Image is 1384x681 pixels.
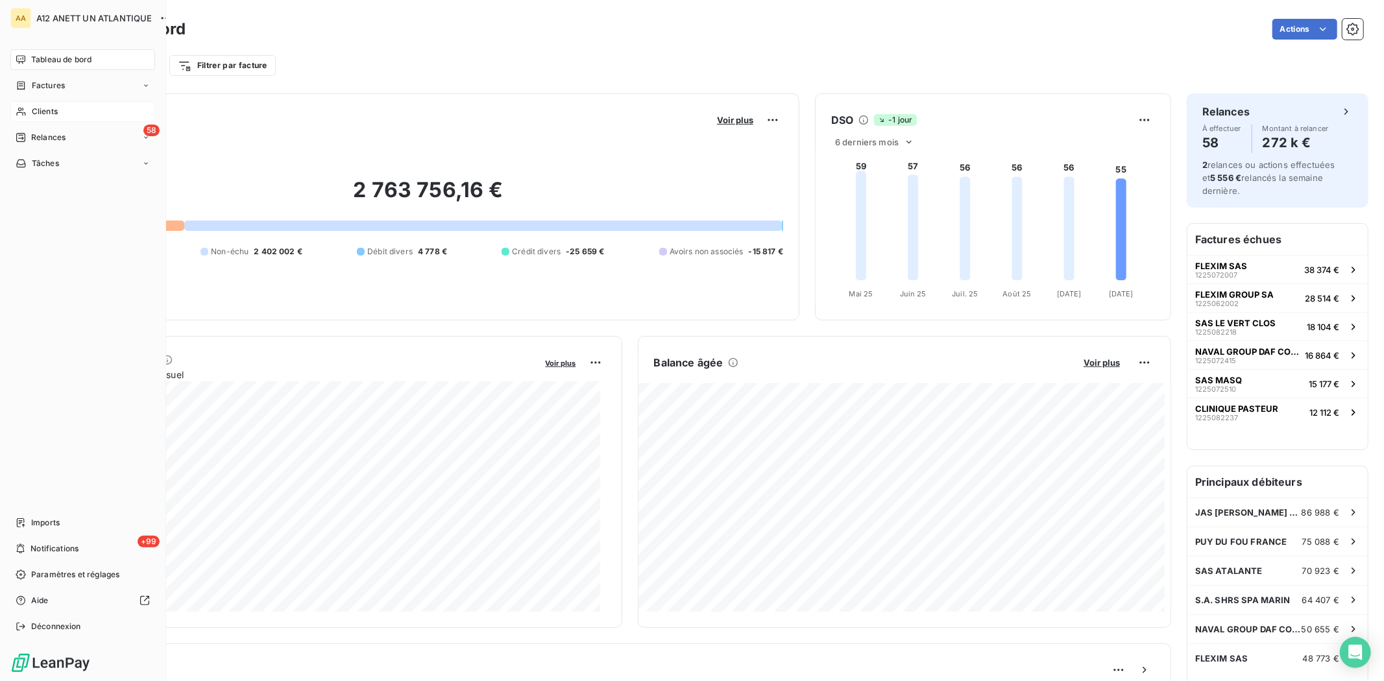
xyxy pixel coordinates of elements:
[1187,369,1368,398] button: SAS MASQ122507251015 177 €
[1195,566,1263,576] span: SAS ATALANTE
[512,246,561,257] span: Crédit divers
[1003,289,1032,298] tspan: Août 25
[1304,265,1339,275] span: 38 374 €
[32,158,59,169] span: Tâches
[1195,414,1238,422] span: 1225082237
[1195,261,1247,271] span: FLEXIM SAS
[1195,507,1302,518] span: JAS [PERSON_NAME] ET CIE
[10,652,91,673] img: Logo LeanPay
[1263,125,1329,132] span: Montant à relancer
[1263,132,1329,153] h4: 272 k €
[31,569,119,580] span: Paramètres et réglages
[32,80,65,91] span: Factures
[1187,340,1368,369] button: NAVAL GROUP DAF COMPT. FOUR.122507241516 864 €
[670,246,744,257] span: Avoirs non associés
[1187,255,1368,283] button: FLEXIM SAS122507200738 374 €
[30,543,79,555] span: Notifications
[1307,322,1339,332] span: 18 104 €
[749,246,783,257] span: -15 817 €
[1195,289,1274,300] span: FLEXIM GROUP SA
[1195,403,1278,414] span: CLINIQUE PASTEUR
[874,114,916,126] span: -1 jour
[1202,104,1250,119] h6: Relances
[36,13,152,23] span: A12 ANETT UN ATLANTIQUE
[1303,653,1339,663] span: 48 773 €
[1195,346,1300,357] span: NAVAL GROUP DAF COMPT. FOUR.
[367,246,413,257] span: Débit divers
[1305,350,1339,361] span: 16 864 €
[1109,289,1134,298] tspan: [DATE]
[1202,132,1241,153] h4: 58
[849,289,873,298] tspan: Mai 25
[1302,595,1339,605] span: 64 407 €
[1187,312,1368,340] button: SAS LE VERT CLOS122508221818 104 €
[1195,624,1302,634] span: NAVAL GROUP DAF COMPT. FOUR.
[10,8,31,29] div: AA
[1309,407,1339,418] span: 12 112 €
[1202,160,1335,196] span: relances ou actions effectuées et relancés la semaine dernière.
[1309,379,1339,389] span: 15 177 €
[1195,300,1239,307] span: 1225062002
[1080,357,1124,368] button: Voir plus
[717,115,753,125] span: Voir plus
[835,137,899,147] span: 6 derniers mois
[952,289,978,298] tspan: Juil. 25
[1187,466,1368,497] h6: Principaux débiteurs
[1302,507,1339,518] span: 86 988 €
[1302,624,1339,634] span: 50 655 €
[1195,375,1242,385] span: SAS MASQ
[1195,385,1236,393] span: 1225072510
[1187,224,1368,255] h6: Factures échues
[31,132,66,143] span: Relances
[1195,318,1276,328] span: SAS LE VERT CLOS
[31,621,81,632] span: Déconnexion
[1195,536,1287,547] span: PUY DU FOU FRANCE
[1202,125,1241,132] span: À effectuer
[1187,398,1368,426] button: CLINIQUE PASTEUR122508223712 112 €
[73,177,783,216] h2: 2 763 756,16 €
[654,355,723,370] h6: Balance âgée
[542,357,580,368] button: Voir plus
[1340,637,1371,668] div: Open Intercom Messenger
[254,246,302,257] span: 2 402 002 €
[900,289,927,298] tspan: Juin 25
[1305,293,1339,304] span: 28 514 €
[1195,653,1248,663] span: FLEXIM SAS
[418,246,447,257] span: 4 778 €
[32,106,58,117] span: Clients
[1195,595,1291,605] span: S.A. SHRS SPA MARIN
[1195,357,1236,364] span: 1225072415
[1272,19,1337,40] button: Actions
[10,590,155,611] a: Aide
[31,517,60,529] span: Imports
[31,54,91,66] span: Tableau de bord
[1057,289,1082,298] tspan: [DATE]
[211,246,249,257] span: Non-échu
[1195,271,1237,279] span: 1225072007
[713,114,757,126] button: Voir plus
[1187,283,1368,312] button: FLEXIM GROUP SA122506200228 514 €
[1302,536,1339,547] span: 75 088 €
[143,125,160,136] span: 58
[1302,566,1339,576] span: 70 923 €
[546,359,576,368] span: Voir plus
[31,595,49,606] span: Aide
[138,536,160,547] span: +99
[73,368,537,381] span: Chiffre d'affaires mensuel
[1202,160,1208,170] span: 2
[831,112,853,128] h6: DSO
[169,55,276,76] button: Filtrer par facture
[1210,173,1241,183] span: 5 556 €
[1195,328,1237,336] span: 1225082218
[566,246,604,257] span: -25 659 €
[1084,357,1120,368] span: Voir plus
